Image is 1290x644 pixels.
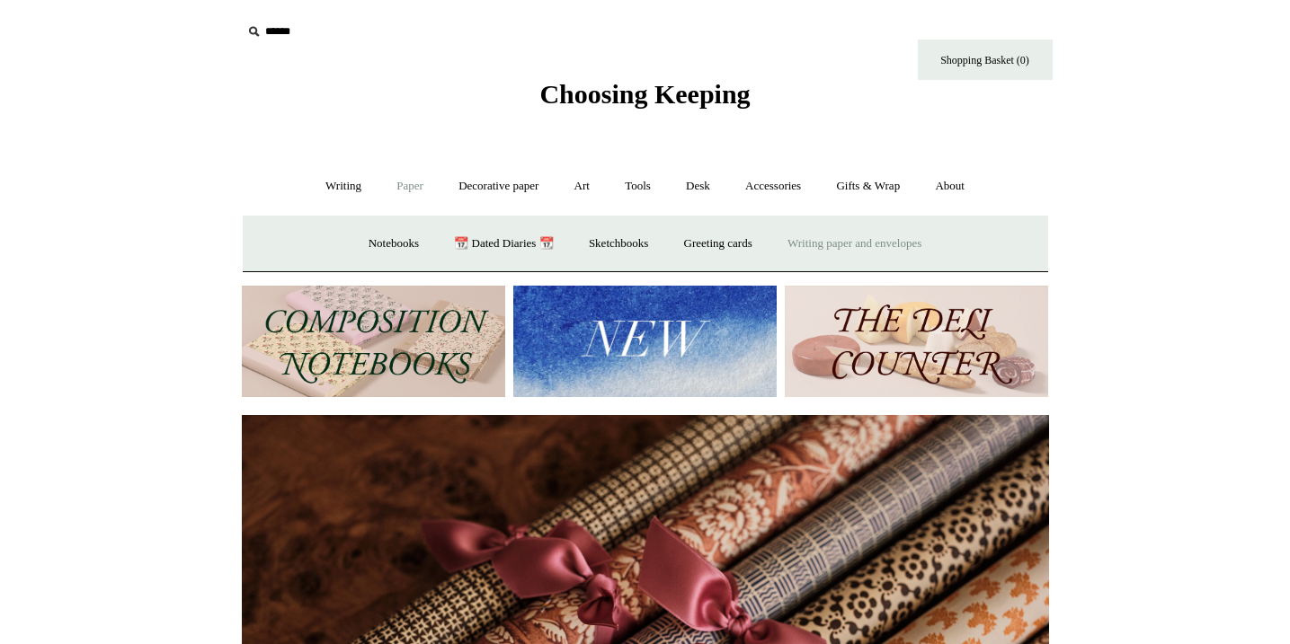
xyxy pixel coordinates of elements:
img: The Deli Counter [785,286,1048,398]
a: Decorative paper [442,163,555,210]
a: Writing [309,163,378,210]
a: About [919,163,981,210]
a: Sketchbooks [573,220,664,268]
a: Notebooks [352,220,435,268]
a: Choosing Keeping [539,93,750,106]
a: Desk [670,163,726,210]
a: Gifts & Wrap [820,163,916,210]
a: Writing paper and envelopes [771,220,938,268]
a: Art [558,163,606,210]
a: Accessories [729,163,817,210]
span: Choosing Keeping [539,79,750,109]
img: New.jpg__PID:f73bdf93-380a-4a35-bcfe-7823039498e1 [513,286,777,398]
a: Paper [380,163,440,210]
a: Tools [609,163,667,210]
a: 📆 Dated Diaries 📆 [438,220,569,268]
a: Shopping Basket (0) [918,40,1053,80]
a: Greeting cards [668,220,769,268]
img: 202302 Composition ledgers.jpg__PID:69722ee6-fa44-49dd-a067-31375e5d54ec [242,286,505,398]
